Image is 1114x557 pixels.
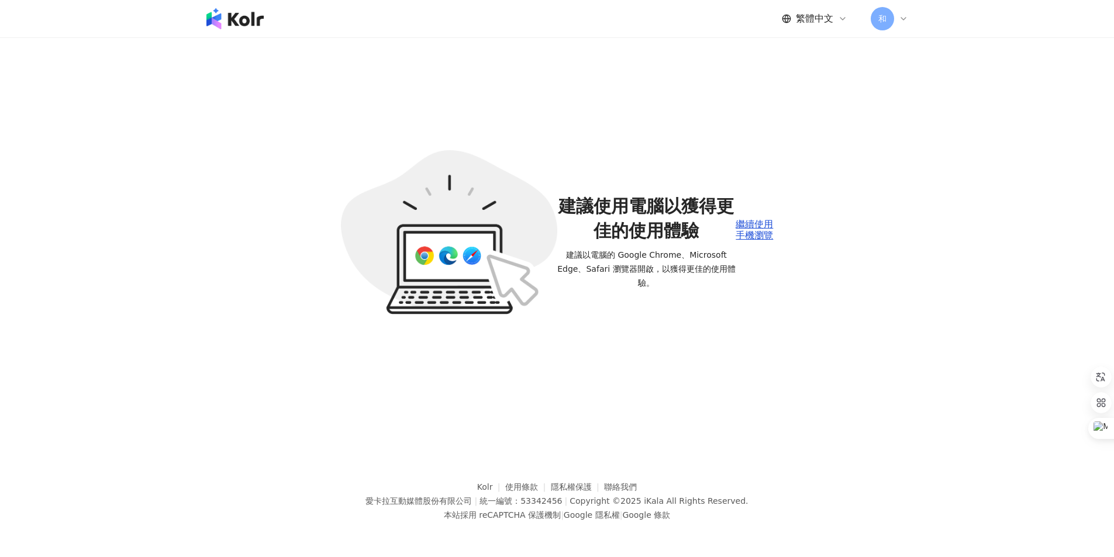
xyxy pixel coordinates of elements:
div: Copyright © 2025 All Rights Reserved. [570,496,748,506]
a: iKala [644,496,664,506]
div: 愛卡拉互動媒體股份有限公司 [365,496,472,506]
span: 本站採用 reCAPTCHA 保護機制 [444,508,670,522]
div: 統一編號：53342456 [480,496,562,506]
span: 建議以電腦的 Google Chrome、Microsoft Edge、Safari 瀏覽器開啟，以獲得更佳的使用體驗。 [557,248,736,290]
a: Google 條款 [622,510,670,520]
a: 使用條款 [505,482,551,492]
span: | [620,510,623,520]
img: unsupported-rwd [341,150,557,315]
span: 建議使用電腦以獲得更佳的使用體驗 [557,194,736,243]
a: 隱私權保護 [551,482,605,492]
span: | [564,496,567,506]
a: 聯絡我們 [604,482,637,492]
div: 繼續使用手機瀏覽 [736,219,773,241]
img: logo [206,8,264,29]
span: | [561,510,564,520]
span: | [474,496,477,506]
span: 繁體中文 [796,12,833,25]
span: 和 [878,12,887,25]
a: Kolr [477,482,505,492]
a: Google 隱私權 [564,510,620,520]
